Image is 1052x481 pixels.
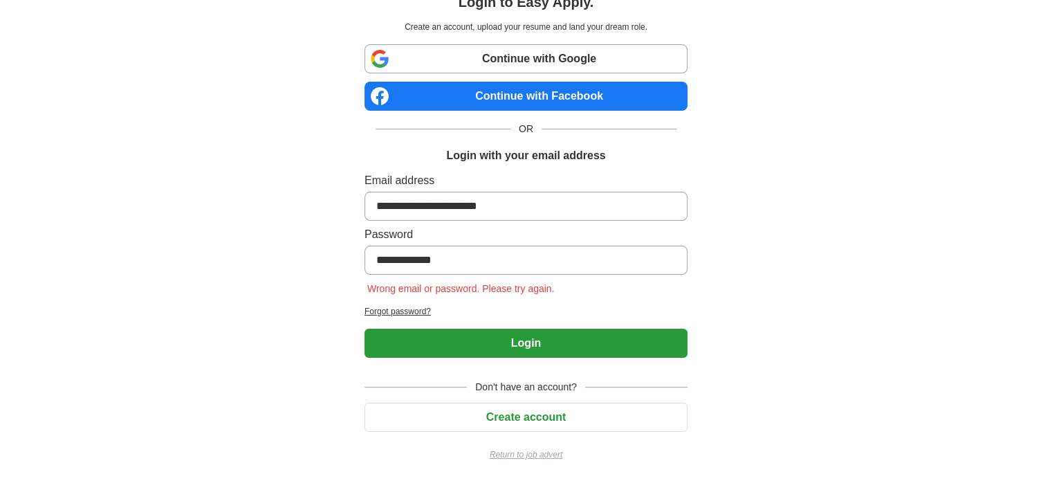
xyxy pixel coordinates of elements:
h1: Login with your email address [446,147,605,164]
span: Wrong email or password. Please try again. [364,283,557,294]
label: Email address [364,172,688,189]
button: Create account [364,403,688,432]
button: Login [364,329,688,358]
a: Return to job advert [364,448,688,461]
a: Forgot password? [364,305,688,318]
a: Continue with Google [364,44,688,73]
a: Create account [364,411,688,423]
p: Create an account, upload your resume and land your dream role. [367,21,685,33]
label: Password [364,226,688,243]
a: Continue with Facebook [364,82,688,111]
span: Don't have an account? [467,380,585,394]
span: OR [510,122,542,136]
